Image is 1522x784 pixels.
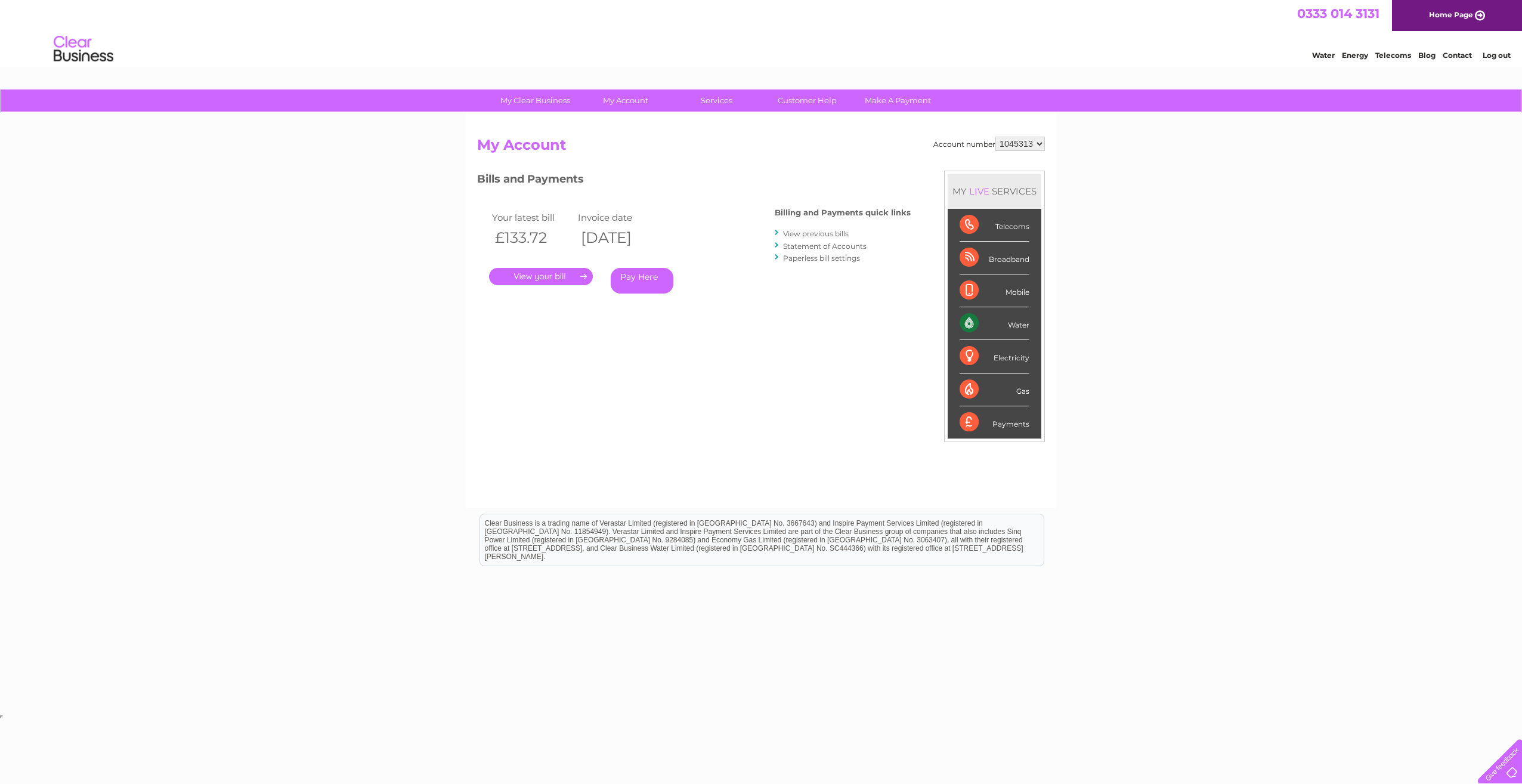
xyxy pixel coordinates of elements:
[758,89,856,112] a: Customer Help
[960,274,1029,307] div: Mobile
[489,226,575,250] th: £133.72
[667,89,766,112] a: Services
[1375,51,1411,60] a: Telecoms
[967,186,992,197] div: LIVE
[960,406,1029,439] div: Payments
[960,307,1029,340] div: Water
[775,208,911,217] h4: Billing and Payments quick links
[960,374,1029,406] div: Gas
[783,254,860,263] a: Paperless bill settings
[948,174,1041,208] div: MY SERVICES
[960,209,1029,242] div: Telecoms
[1443,51,1472,60] a: Contact
[783,229,849,238] a: View previous bills
[960,340,1029,373] div: Electricity
[577,89,675,112] a: My Account
[575,226,661,250] th: [DATE]
[53,31,114,67] img: logo.png
[477,171,911,192] h3: Bills and Payments
[489,268,593,285] a: .
[480,7,1044,58] div: Clear Business is a trading name of Verastar Limited (registered in [GEOGRAPHIC_DATA] No. 3667643...
[960,242,1029,274] div: Broadband
[477,137,1045,159] h2: My Account
[1418,51,1436,60] a: Blog
[1342,51,1368,60] a: Energy
[489,209,575,226] td: Your latest bill
[486,89,584,112] a: My Clear Business
[1312,51,1335,60] a: Water
[849,89,947,112] a: Make A Payment
[575,209,661,226] td: Invoice date
[783,242,867,251] a: Statement of Accounts
[611,268,673,294] a: Pay Here
[933,137,1045,151] div: Account number
[1297,6,1379,21] a: 0333 014 3131
[1483,51,1511,60] a: Log out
